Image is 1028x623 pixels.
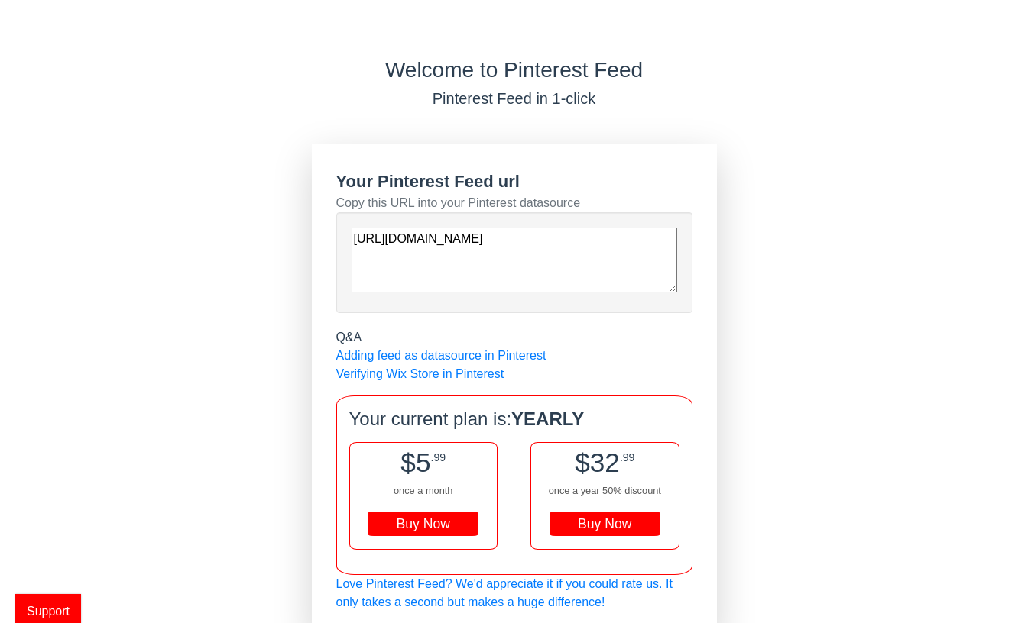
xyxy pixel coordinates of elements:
[620,451,635,463] span: .99
[400,447,430,477] span: $5
[575,447,620,477] span: $32
[336,349,546,362] a: Adding feed as datasource in Pinterest
[336,577,673,608] a: Love Pinterest Feed? We'd appreciate it if you could rate us. It only takes a second but makes a ...
[349,408,679,431] h4: Your current plan is:
[368,512,478,536] div: Buy Now
[430,451,446,463] span: .99
[336,194,692,212] div: Copy this URL into your Pinterest datasource
[336,367,504,380] a: Verifying Wix Store in Pinterest
[550,512,660,536] div: Buy Now
[350,483,497,498] div: once a month
[531,483,678,498] div: once a year 50% discount
[336,328,692,347] div: Q&A
[336,169,692,194] div: Your Pinterest Feed url
[511,408,584,429] b: YEARLY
